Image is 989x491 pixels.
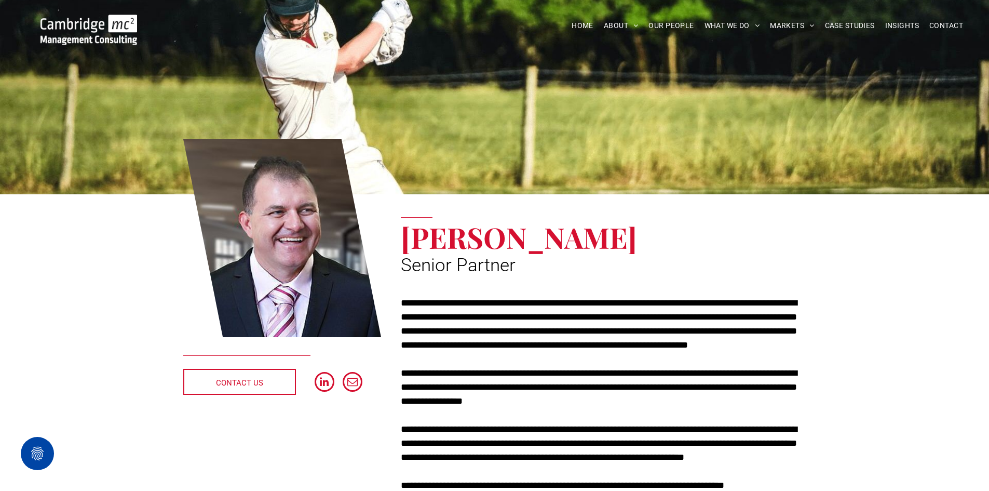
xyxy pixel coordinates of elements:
a: CONTACT [924,18,968,34]
a: Paul Turk | Senior Partner | Cambridge Management Consulting [183,138,382,339]
a: INSIGHTS [880,18,924,34]
a: HOME [566,18,599,34]
a: ABOUT [599,18,644,34]
a: linkedin [315,372,334,394]
span: [PERSON_NAME] [401,218,637,256]
span: Senior Partner [401,255,516,276]
a: WHAT WE DO [699,18,765,34]
span: CONTACT US [216,370,263,396]
a: Your Business Transformed | Cambridge Management Consulting [40,16,137,27]
a: CASE STUDIES [820,18,880,34]
img: Go to Homepage [40,15,137,45]
a: CONTACT US [183,369,296,395]
a: OUR PEOPLE [643,18,699,34]
a: MARKETS [765,18,819,34]
a: email [343,372,362,394]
